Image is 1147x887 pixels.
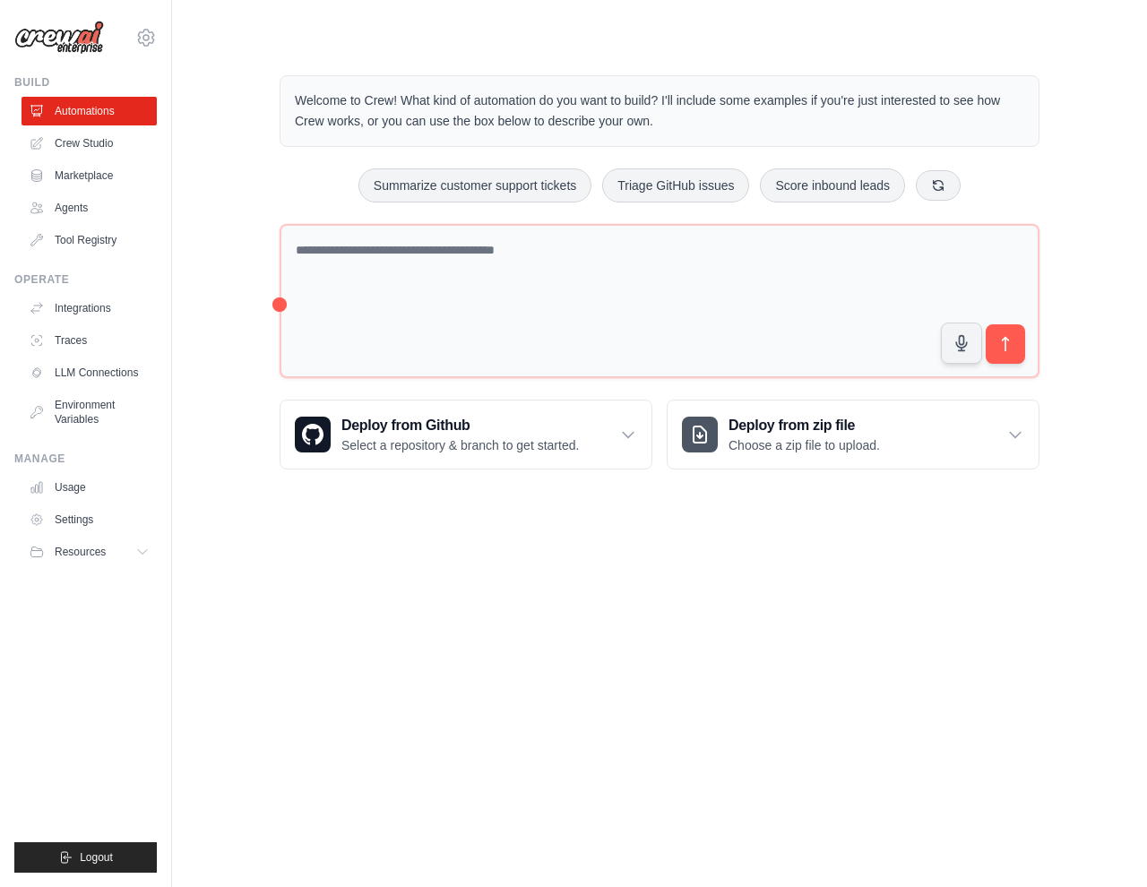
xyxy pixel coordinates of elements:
button: Triage GitHub issues [602,168,749,202]
span: Resources [55,545,106,559]
a: Traces [22,326,157,355]
span: Logout [80,850,113,865]
a: LLM Connections [22,358,157,387]
p: Choose a zip file to upload. [729,436,880,454]
button: Score inbound leads [760,168,905,202]
img: Logo [14,21,104,55]
a: Integrations [22,294,157,323]
h3: Deploy from zip file [729,415,880,436]
button: Logout [14,842,157,873]
p: Welcome to Crew! What kind of automation do you want to build? I'll include some examples if you'... [295,90,1024,132]
a: Tool Registry [22,226,157,254]
button: Resources [22,538,157,566]
a: Automations [22,97,157,125]
div: Manage [14,452,157,466]
a: Marketplace [22,161,157,190]
p: Select a repository & branch to get started. [341,436,579,454]
a: Settings [22,505,157,534]
a: Crew Studio [22,129,157,158]
a: Agents [22,194,157,222]
a: Usage [22,473,157,502]
div: Build [14,75,157,90]
h3: Deploy from Github [341,415,579,436]
div: Operate [14,272,157,287]
a: Environment Variables [22,391,157,434]
button: Summarize customer support tickets [358,168,591,202]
